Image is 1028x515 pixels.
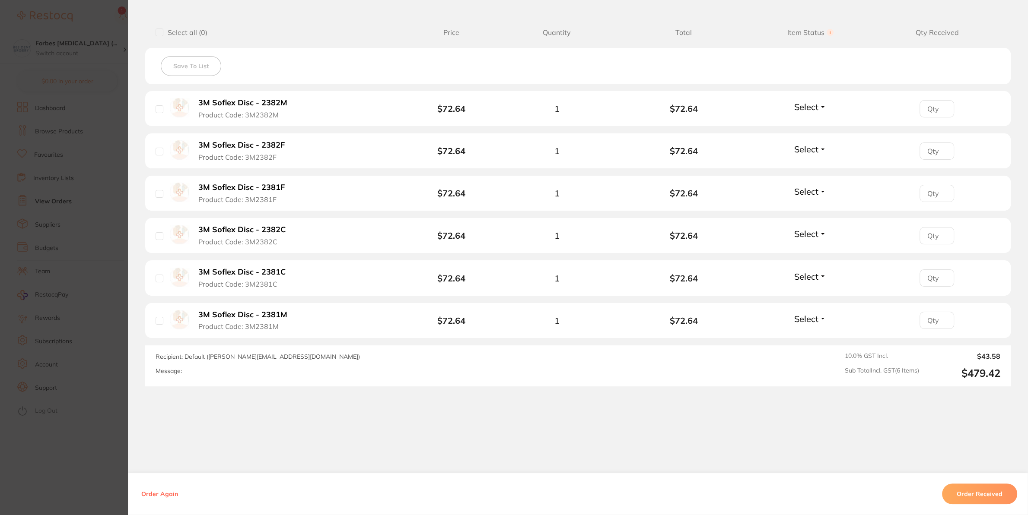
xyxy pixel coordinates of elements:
button: 3M Soflex Disc - 2381C Product Code: 3M2381C [196,267,296,288]
img: 3M Soflex Disc - 2381C [170,268,189,287]
span: Product Code: 3M2381C [198,280,277,288]
img: 3M Soflex Disc - 2382M [170,98,189,117]
b: $72.64 [620,273,747,283]
b: $72.64 [437,103,465,114]
input: Qty [920,312,954,329]
button: Order Again [139,490,181,498]
span: Quantity [493,28,620,37]
span: Select [794,313,818,324]
b: $72.64 [620,231,747,240]
span: 10.0 % GST Incl. [845,352,919,360]
span: Select all ( 0 ) [163,28,207,37]
button: Select [792,228,829,239]
input: Qty [920,100,954,117]
button: 3M Soflex Disc - 2381M Product Code: 3M2381M [196,310,298,331]
b: $72.64 [437,230,465,241]
img: 3M Soflex Disc - 2381M [170,310,189,329]
button: Select [792,271,829,282]
b: $72.64 [620,188,747,198]
span: 1 [554,231,560,240]
b: $72.64 [437,315,465,326]
b: $72.64 [437,273,465,284]
input: Qty [920,185,954,202]
span: Product Code: 3M2382C [198,238,277,246]
input: Qty [920,227,954,244]
b: 3M Soflex Disc - 2381C [198,268,286,277]
span: Select [794,271,818,282]
label: Message: [156,367,182,375]
span: 1 [554,273,560,283]
b: 3M Soflex Disc - 2381M [198,310,287,319]
span: Recipient: Default ( [PERSON_NAME][EMAIL_ADDRESS][DOMAIN_NAME] ) [156,353,360,360]
b: 3M Soflex Disc - 2382C [198,225,286,234]
span: Item Status [747,28,874,37]
b: $72.64 [620,104,747,114]
button: 3M Soflex Disc - 2382C Product Code: 3M2382C [196,225,296,246]
button: Order Received [942,483,1017,504]
output: $43.58 [926,352,1000,360]
button: 3M Soflex Disc - 2381F Product Code: 3M2381F [196,183,296,204]
button: 3M Soflex Disc - 2382M Product Code: 3M2382M [196,98,298,119]
button: Select [792,101,829,112]
img: 3M Soflex Disc - 2382F [170,140,189,160]
img: 3M Soflex Disc - 2382C [170,225,189,244]
button: Save To List [161,56,221,76]
button: 3M Soflex Disc - 2382F Product Code: 3M2382F [196,140,296,161]
span: Select [794,144,818,155]
span: Product Code: 3M2381F [198,196,277,203]
span: Select [794,228,818,239]
b: $72.64 [620,146,747,156]
span: Product Code: 3M2382M [198,111,279,119]
b: $72.64 [437,145,465,156]
span: 1 [554,146,560,156]
b: $72.64 [437,188,465,199]
b: 3M Soflex Disc - 2382F [198,141,285,150]
span: Select [794,101,818,112]
output: $479.42 [926,367,1000,379]
span: Qty Received [874,28,1000,37]
b: 3M Soflex Disc - 2382M [198,98,287,107]
b: 3M Soflex Disc - 2381F [198,183,285,192]
input: Qty [920,269,954,287]
b: $72.64 [620,316,747,325]
span: Price [409,28,494,37]
span: Sub Total Incl. GST ( 6 Items) [845,367,919,379]
span: Product Code: 3M2382F [198,153,277,161]
img: 3M Soflex Disc - 2381F [170,183,189,202]
button: Select [792,313,829,324]
span: 1 [554,104,560,114]
button: Select [792,186,829,197]
input: Qty [920,142,954,160]
span: Total [620,28,747,37]
button: Select [792,144,829,155]
span: 1 [554,316,560,325]
span: Product Code: 3M2381M [198,322,279,330]
span: 1 [554,188,560,198]
span: Select [794,186,818,197]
